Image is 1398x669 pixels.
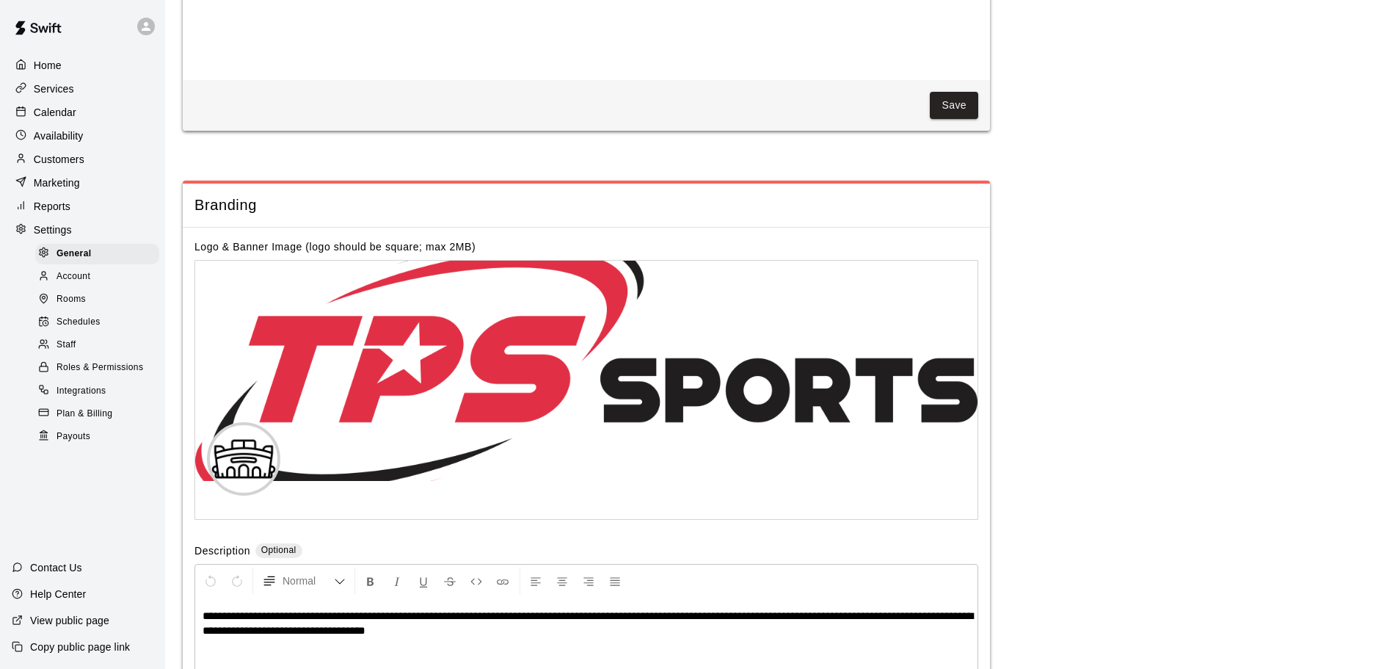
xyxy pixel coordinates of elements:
div: Schedules [35,312,159,333]
a: Staff [35,334,165,357]
a: Payouts [35,425,165,448]
button: Format Bold [358,568,383,594]
div: Payouts [35,427,159,447]
button: Left Align [523,568,548,594]
button: Insert Link [490,568,515,594]
button: Justify Align [602,568,627,594]
button: Undo [198,568,223,594]
a: Calendar [12,101,153,123]
p: Marketing [34,176,80,190]
button: Format Italics [385,568,409,594]
span: Staff [57,338,76,352]
div: Roles & Permissions [35,358,159,378]
div: Account [35,267,159,287]
a: Availability [12,125,153,147]
a: Services [12,78,153,100]
div: Integrations [35,381,159,402]
a: Settings [12,219,153,241]
button: Format Strikethrough [437,568,462,594]
a: Marketing [12,172,153,194]
span: Branding [194,195,978,215]
button: Formatting Options [256,568,352,594]
p: Contact Us [30,560,82,575]
span: Integrations [57,384,106,399]
span: Optional [261,545,296,555]
p: Copy public page link [30,640,130,654]
p: Customers [34,152,84,167]
a: Reports [12,195,153,217]
button: Save [930,92,978,119]
button: Redo [225,568,250,594]
button: Format Underline [411,568,436,594]
span: Roles & Permissions [57,361,143,375]
a: Schedules [35,311,165,334]
button: Right Align [576,568,601,594]
button: Center Align [550,568,575,594]
span: Payouts [57,430,90,444]
p: Home [34,58,62,73]
p: Calendar [34,105,76,120]
div: General [35,244,159,264]
span: Schedules [57,315,101,330]
p: Help Center [30,587,86,601]
div: Staff [35,335,159,355]
p: Reports [34,199,70,214]
a: Roles & Permissions [35,357,165,380]
p: View public page [30,613,109,628]
button: Insert Code [464,568,489,594]
label: Logo & Banner Image (logo should be square; max 2MB) [194,241,476,253]
a: Plan & Billing [35,402,165,425]
label: Description [194,543,250,560]
span: Normal [283,574,334,588]
a: Rooms [35,289,165,311]
span: Plan & Billing [57,407,112,422]
a: General [35,242,165,265]
p: Availability [34,129,84,143]
span: Rooms [57,292,86,307]
a: Home [12,54,153,76]
span: General [57,247,92,261]
div: Rooms [35,289,159,310]
div: Plan & Billing [35,404,159,424]
a: Customers [12,148,153,170]
p: Services [34,82,74,96]
p: Settings [34,223,72,237]
a: Account [35,265,165,288]
a: Integrations [35,380,165,402]
span: Account [57,270,90,284]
